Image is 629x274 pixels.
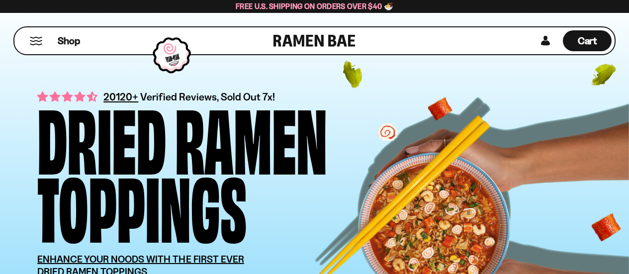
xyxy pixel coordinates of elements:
span: Cart [578,35,597,47]
div: Ramen [175,102,327,170]
div: Cart [563,27,612,54]
span: Shop [58,34,80,48]
div: Dried [37,102,166,170]
span: Free U.S. Shipping on Orders over $40 🍜 [236,1,393,11]
a: Shop [58,30,80,51]
div: Toppings [37,170,247,238]
button: Mobile Menu Trigger [29,37,43,45]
